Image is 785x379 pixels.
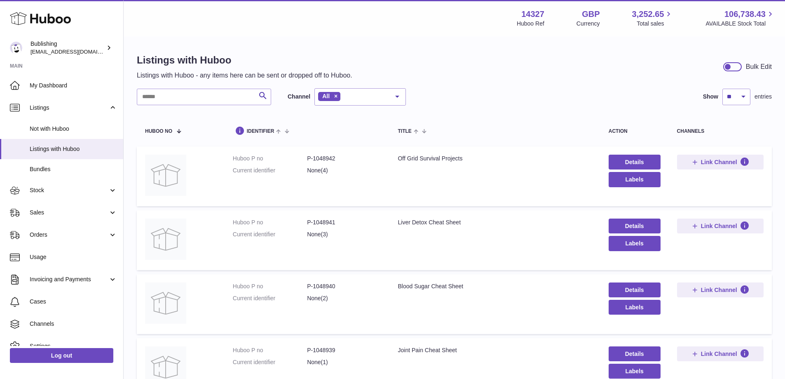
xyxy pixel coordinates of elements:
strong: GBP [582,9,600,20]
label: Show [703,93,718,101]
span: All [322,93,330,99]
div: channels [677,129,764,134]
span: Link Channel [701,158,737,166]
strong: 14327 [521,9,544,20]
button: Labels [609,236,661,251]
span: entries [755,93,772,101]
span: Stock [30,186,108,194]
dt: Current identifier [233,231,307,238]
a: Details [609,219,661,233]
div: Blood Sugar Cheat Sheet [398,282,592,290]
button: Link Channel [677,282,764,297]
span: My Dashboard [30,82,117,89]
span: Huboo no [145,129,172,134]
dd: P-1048940 [307,282,381,290]
dd: P-1048939 [307,346,381,354]
img: Blood Sugar Cheat Sheet [145,282,186,324]
div: action [609,129,661,134]
span: AVAILABLE Stock Total [705,20,775,28]
span: 106,738.43 [724,9,766,20]
dt: Current identifier [233,294,307,302]
dt: Huboo P no [233,346,307,354]
dd: None(3) [307,231,381,238]
dt: Huboo P no [233,282,307,290]
button: Labels [609,172,661,187]
div: Off Grid Survival Projects [398,155,592,162]
span: 3,252.65 [632,9,664,20]
span: identifier [247,129,274,134]
dd: P-1048942 [307,155,381,162]
span: Sales [30,209,108,217]
dt: Huboo P no [233,219,307,226]
img: internalAdmin-14327@internal.huboo.com [10,42,22,54]
button: Labels [609,300,661,315]
img: Liver Detox Cheat Sheet [145,219,186,260]
div: Bulk Edit [746,62,772,71]
span: Cases [30,298,117,306]
dd: None(4) [307,167,381,174]
span: Invoicing and Payments [30,275,108,283]
span: Listings [30,104,108,112]
a: Details [609,282,661,297]
span: Channels [30,320,117,328]
span: Link Channel [701,222,737,230]
dd: P-1048941 [307,219,381,226]
a: Details [609,346,661,361]
dt: Huboo P no [233,155,307,162]
span: Bundles [30,165,117,173]
a: 106,738.43 AVAILABLE Stock Total [705,9,775,28]
p: Listings with Huboo - any items here can be sent or dropped off to Huboo. [137,71,352,80]
a: 3,252.65 Total sales [632,9,674,28]
span: Listings with Huboo [30,145,117,153]
dt: Current identifier [233,358,307,366]
span: Not with Huboo [30,125,117,133]
span: title [398,129,411,134]
div: Joint Pain Cheat Sheet [398,346,592,354]
dt: Current identifier [233,167,307,174]
a: Log out [10,348,113,363]
span: Total sales [637,20,673,28]
span: Settings [30,342,117,350]
img: Off Grid Survival Projects [145,155,186,196]
div: Liver Detox Cheat Sheet [398,219,592,226]
label: Channel [288,93,310,101]
div: Huboo Ref [517,20,544,28]
button: Labels [609,364,661,379]
button: Link Channel [677,219,764,233]
span: Orders [30,231,108,239]
div: Currency [576,20,600,28]
h1: Listings with Huboo [137,54,352,67]
dd: None(2) [307,294,381,302]
span: Link Channel [701,350,737,358]
dd: None(1) [307,358,381,366]
a: Details [609,155,661,169]
button: Link Channel [677,155,764,169]
button: Link Channel [677,346,764,361]
span: Usage [30,253,117,261]
span: Link Channel [701,286,737,294]
div: Bublishing [30,40,105,56]
span: [EMAIL_ADDRESS][DOMAIN_NAME] [30,48,121,55]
